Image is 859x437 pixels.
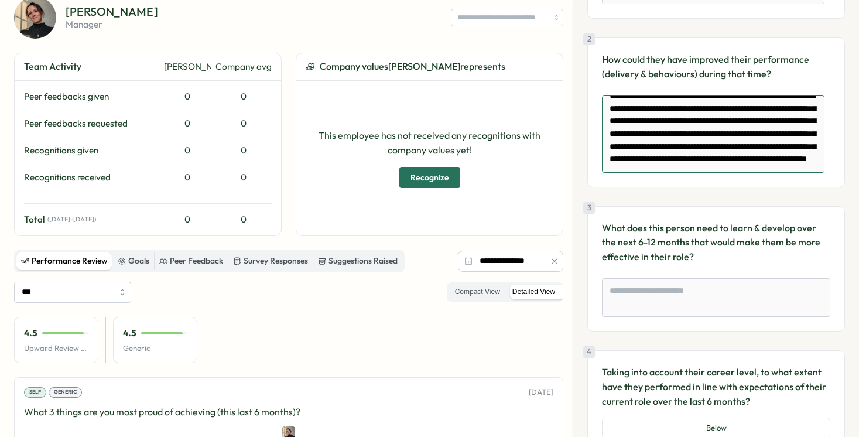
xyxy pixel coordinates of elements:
[506,285,561,299] label: Detailed View
[24,90,159,103] div: Peer feedbacks given
[583,202,595,214] div: 3
[118,255,149,268] div: Goals
[66,6,158,18] p: [PERSON_NAME]
[164,171,211,184] div: 0
[215,117,272,130] div: 0
[24,59,159,74] div: Team Activity
[24,144,159,157] div: Recognitions given
[123,327,136,340] p: 4.5
[24,213,45,226] span: Total
[602,52,830,81] p: How could they have improved their performance (delivery & behaviours) during that time?
[24,327,37,340] p: 4.5
[164,117,211,130] div: 0
[47,216,96,223] span: ( [DATE] - [DATE] )
[24,387,46,398] div: Self
[215,90,272,103] div: 0
[399,167,460,188] button: Recognize
[21,255,108,268] div: Performance Review
[24,405,553,419] p: What 3 things are you most proud of achieving (this last 6 months)?
[164,90,211,103] div: 0
[49,387,82,398] div: Generic
[215,60,272,73] div: Company avg
[215,213,272,226] div: 0
[215,144,272,157] div: 0
[159,255,223,268] div: Peer Feedback
[583,33,595,45] div: 2
[164,60,211,73] div: [PERSON_NAME]
[449,285,506,299] label: Compact View
[215,171,272,184] div: 0
[583,346,595,358] div: 4
[123,343,187,354] p: Generic
[318,255,398,268] div: Suggestions Raised
[320,59,505,74] span: Company values [PERSON_NAME] represents
[66,20,158,29] p: manager
[24,343,88,354] p: Upward Review Avg
[164,144,211,157] div: 0
[306,128,553,158] p: This employee has not received any recognitions with company values yet!
[24,117,159,130] div: Peer feedbacks requested
[24,171,159,184] div: Recognitions received
[602,221,830,264] p: What does this person need to learn & develop over the next 6-12 months that would make them be m...
[410,168,449,187] span: Recognize
[164,213,211,226] div: 0
[233,255,308,268] div: Survey Responses
[529,387,553,398] p: [DATE]
[602,365,830,408] p: Taking into account their career level, to what extent have they performed in line with expectati...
